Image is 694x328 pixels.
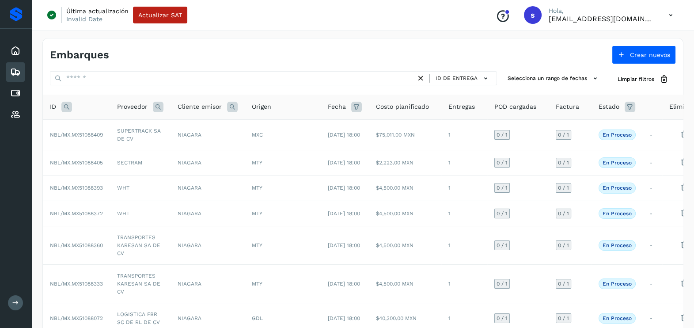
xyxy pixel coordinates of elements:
[494,102,536,111] span: POD cargadas
[497,132,508,137] span: 0 / 1
[50,49,109,61] h4: Embarques
[6,62,25,82] div: Embarques
[497,243,508,248] span: 0 / 1
[369,201,441,226] td: $4,500.00 MXN
[603,132,632,138] p: En proceso
[558,132,569,137] span: 0 / 1
[433,72,493,85] button: ID de entrega
[441,226,487,265] td: 1
[448,102,475,111] span: Entregas
[549,15,655,23] p: smedina@niagarawater.com
[603,185,632,191] p: En proceso
[497,211,508,216] span: 0 / 1
[328,242,360,248] span: [DATE] 18:00
[549,7,655,15] p: Hola,
[252,132,263,138] span: MXC
[171,175,245,201] td: NIAGARA
[66,15,102,23] p: Invalid Date
[328,185,360,191] span: [DATE] 18:00
[441,175,487,201] td: 1
[252,102,271,111] span: Origen
[171,150,245,175] td: NIAGARA
[171,265,245,303] td: NIAGARA
[599,102,619,111] span: Estado
[603,160,632,166] p: En proceso
[138,12,182,18] span: Actualizar SAT
[643,150,662,175] td: -
[497,316,508,321] span: 0 / 1
[50,132,103,138] span: NBL/MX.MX51088409
[6,41,25,61] div: Inicio
[558,281,569,286] span: 0 / 1
[252,160,262,166] span: MTY
[328,210,360,217] span: [DATE] 18:00
[50,185,103,191] span: NBL/MX.MX51088393
[328,281,360,287] span: [DATE] 18:00
[643,226,662,265] td: -
[376,102,429,111] span: Costo planificado
[369,265,441,303] td: $4,500.00 MXN
[50,315,103,321] span: NBL/MX.MX51088072
[328,102,346,111] span: Fecha
[328,315,360,321] span: [DATE] 18:00
[328,160,360,166] span: [DATE] 18:00
[558,211,569,216] span: 0 / 1
[643,175,662,201] td: -
[252,210,262,217] span: MTY
[171,201,245,226] td: NIAGARA
[328,132,360,138] span: [DATE] 18:00
[50,160,103,166] span: NBL/MX.MX51088405
[369,175,441,201] td: $4,500.00 MXN
[441,150,487,175] td: 1
[497,185,508,191] span: 0 / 1
[558,160,569,165] span: 0 / 1
[603,210,632,217] p: En proceso
[603,242,632,248] p: En proceso
[441,119,487,150] td: 1
[110,150,171,175] td: SECTRAM
[50,102,56,111] span: ID
[110,201,171,226] td: WHT
[50,281,103,287] span: NBL/MX.MX51088333
[643,265,662,303] td: -
[441,265,487,303] td: 1
[110,226,171,265] td: TRANSPORTES KARESAN SA DE CV
[497,160,508,165] span: 0 / 1
[558,316,569,321] span: 0 / 1
[110,119,171,150] td: SUPERTRACK SA DE CV
[556,102,579,111] span: Factura
[171,119,245,150] td: NIAGARA
[618,75,654,83] span: Limpiar filtros
[50,242,103,248] span: NBL/MX.MX51088360
[436,74,478,82] span: ID de entrega
[133,7,187,23] button: Actualizar SAT
[252,242,262,248] span: MTY
[110,175,171,201] td: WHT
[643,119,662,150] td: -
[603,281,632,287] p: En proceso
[50,210,103,217] span: NBL/MX.MX51088372
[630,52,670,58] span: Crear nuevos
[6,105,25,124] div: Proveedores
[612,46,676,64] button: Crear nuevos
[558,185,569,191] span: 0 / 1
[110,265,171,303] td: TRANSPORTES KARESAN SA DE CV
[252,281,262,287] span: MTY
[611,71,676,88] button: Limpiar filtros
[252,185,262,191] span: MTY
[504,71,603,86] button: Selecciona un rango de fechas
[117,102,148,111] span: Proveedor
[369,119,441,150] td: $75,011.00 MXN
[178,102,222,111] span: Cliente emisor
[6,84,25,103] div: Cuentas por pagar
[66,7,129,15] p: Última actualización
[171,226,245,265] td: NIAGARA
[497,281,508,286] span: 0 / 1
[369,226,441,265] td: $4,500.00 MXN
[441,201,487,226] td: 1
[603,315,632,321] p: En proceso
[252,315,263,321] span: GDL
[558,243,569,248] span: 0 / 1
[369,150,441,175] td: $2,223.00 MXN
[643,201,662,226] td: -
